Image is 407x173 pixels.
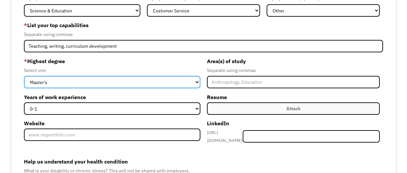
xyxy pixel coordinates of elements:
div: Separate using commas [24,30,383,38]
label: List your top capabilities [24,20,383,30]
label: Attach [207,102,380,115]
div: Attach [286,105,300,112]
div: Select one [24,66,200,74]
div: Separate using commas [207,66,380,74]
label: Highest degree [24,56,200,66]
input: Anthropology, Education [207,76,380,88]
input: www.myportfolio.com [24,129,200,141]
div: [URL][DOMAIN_NAME] [207,129,243,144]
label: Website [24,118,200,129]
label: Years of work experience [24,92,200,102]
input: Videography, photography, accounting [24,40,383,52]
label: Help us understand your health condition [24,156,383,167]
label: LinkedIn [207,118,380,129]
label: Resume [207,92,380,102]
label: Area(s) of study [207,56,380,66]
